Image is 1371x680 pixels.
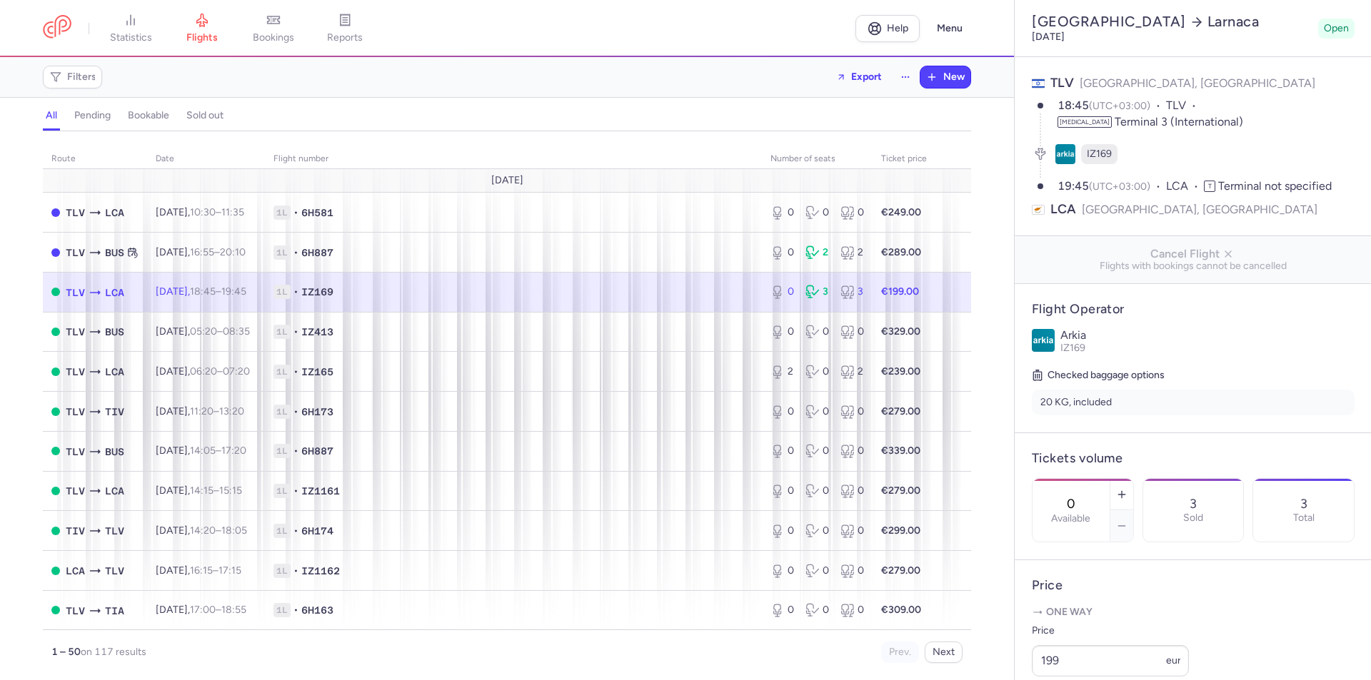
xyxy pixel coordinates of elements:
strong: €279.00 [881,405,920,417]
span: 1L [273,245,291,260]
strong: €289.00 [881,246,921,258]
time: 18:45 [1058,98,1089,112]
span: – [190,524,247,537]
time: 11:35 [221,206,244,218]
span: • [293,325,298,339]
span: [DATE], [156,524,247,537]
span: Terminal 3 (International) [1115,115,1243,128]
strong: €199.00 [881,285,919,298]
time: 19:45 [221,285,246,298]
span: 1L [273,405,291,419]
time: 17:20 [221,445,246,457]
strong: €299.00 [881,524,920,537]
label: Available [1051,513,1090,524]
time: 14:05 [190,445,216,457]
span: – [190,246,246,258]
span: statistics [110,31,152,44]
span: Flights with bookings cannot be cancelled [1026,260,1360,272]
time: 16:55 [190,246,214,258]
p: Arkia [1060,329,1355,342]
span: – [190,325,250,338]
time: 20:10 [220,246,246,258]
span: IZ169 [1087,147,1112,161]
div: 0 [805,524,829,538]
time: 16:15 [190,564,213,577]
span: Help [887,23,908,34]
span: TLV [1050,75,1074,91]
time: 05:20 [190,325,217,338]
h4: bookable [128,109,169,122]
p: One way [1032,605,1355,619]
th: Ticket price [873,148,935,170]
span: New [943,71,965,83]
span: • [293,444,298,458]
span: [DATE], [156,365,250,377]
div: 0 [770,405,794,419]
span: (UTC+03:00) [1089,100,1150,112]
span: 6H581 [301,205,333,220]
span: – [190,206,244,218]
strong: €309.00 [881,604,921,616]
span: LCA [105,364,124,380]
div: 0 [770,564,794,578]
time: 08:35 [223,325,250,338]
span: IZ165 [301,365,333,379]
time: 17:15 [219,564,241,577]
div: 0 [805,444,829,458]
strong: €329.00 [881,325,920,338]
div: 0 [805,603,829,617]
span: [DATE], [156,246,246,258]
span: 6H173 [301,405,333,419]
span: TLV [105,523,124,539]
span: • [293,524,298,538]
time: 18:05 [221,524,247,537]
time: 14:20 [190,524,216,537]
div: 0 [840,564,864,578]
span: TLV [66,364,85,380]
div: 2 [770,365,794,379]
a: bookings [238,13,309,44]
span: • [293,405,298,419]
p: Total [1293,512,1315,524]
span: [DATE], [156,206,244,218]
span: • [293,205,298,220]
span: • [293,603,298,617]
h4: pending [74,109,111,122]
span: [DATE], [156,405,244,417]
th: route [43,148,147,170]
p: Sold [1183,512,1203,524]
span: TLV [66,285,85,300]
li: 20 KG, included [1032,390,1355,415]
span: BUS [105,324,124,340]
time: 07:20 [223,365,250,377]
div: 3 [805,285,829,299]
span: (UTC+03:00) [1089,181,1150,193]
span: IZ169 [1060,342,1085,354]
div: 0 [840,524,864,538]
h4: all [46,109,57,122]
time: 10:30 [190,206,216,218]
h5: Checked baggage options [1032,367,1355,384]
span: – [190,365,250,377]
span: LCA [1050,201,1076,218]
th: Flight number [265,148,762,170]
span: • [293,365,298,379]
strong: €249.00 [881,206,921,218]
span: 6H163 [301,603,333,617]
time: 18:45 [190,285,216,298]
span: TLV [105,563,124,579]
button: Export [827,66,891,88]
button: New [920,66,970,88]
label: Price [1032,622,1189,639]
strong: €279.00 [881,564,920,577]
time: 13:20 [219,405,244,417]
th: number of seats [762,148,873,170]
button: Prev. [881,641,919,663]
span: TLV [66,205,85,220]
span: IZ413 [301,325,333,339]
span: LCA [105,285,124,300]
span: • [293,564,298,578]
span: LCA [105,205,124,220]
span: eur [1166,654,1181,666]
span: – [190,604,246,616]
